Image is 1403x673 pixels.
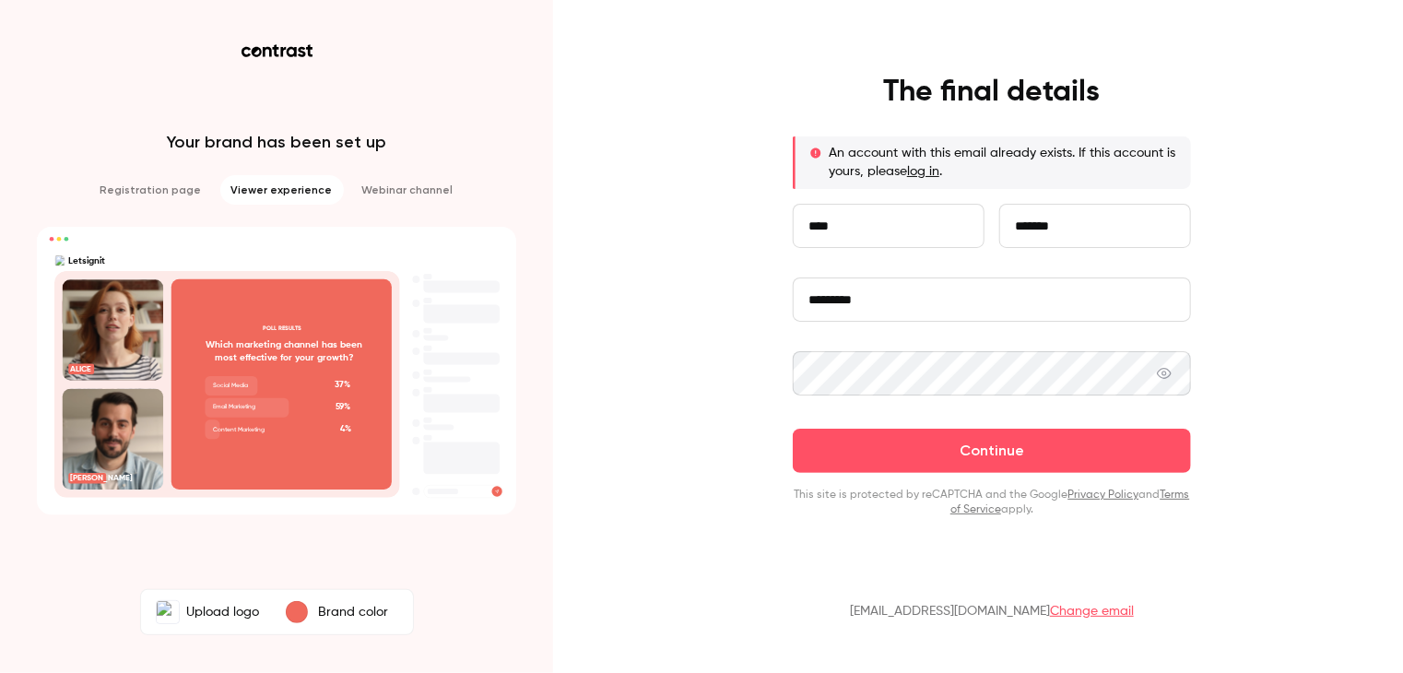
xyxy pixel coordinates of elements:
[220,175,344,205] li: Viewer experience
[793,488,1191,517] p: This site is protected by reCAPTCHA and the Google and apply.
[1050,605,1134,618] a: Change email
[271,594,409,631] button: Brand color
[850,602,1134,620] p: [EMAIL_ADDRESS][DOMAIN_NAME]
[829,144,1176,181] p: An account with this email already exists. If this account is yours, please .
[884,74,1101,111] h4: The final details
[157,601,179,623] img: Letsignit
[907,165,939,178] a: log in
[793,429,1191,473] button: Continue
[167,131,386,153] p: Your brand has been set up
[145,594,271,631] label: LetsignitUpload logo
[319,603,389,621] p: Brand color
[351,175,465,205] li: Webinar channel
[89,175,213,205] li: Registration page
[1068,490,1139,501] a: Privacy Policy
